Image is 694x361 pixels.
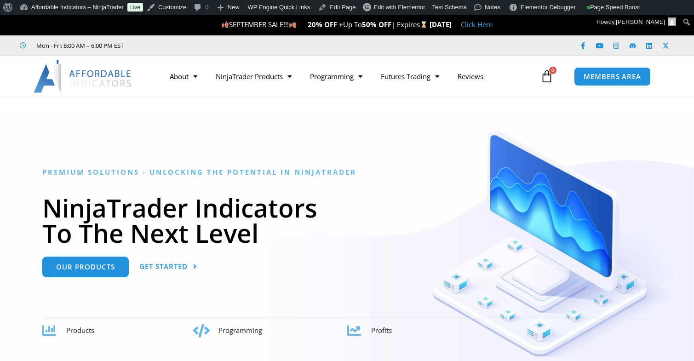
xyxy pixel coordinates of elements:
h6: Premium Solutions - Unlocking the Potential in NinjaTrader [42,168,652,177]
a: 0 [527,63,567,90]
a: Click Here [461,20,493,29]
iframe: Customer reviews powered by Trustpilot [137,41,275,50]
h1: NinjaTrader Indicators To The Next Level [42,195,652,246]
img: LogoAI | Affordable Indicators – NinjaTrader [34,60,132,93]
strong: 50% OFF [362,20,391,29]
a: Howdy, [593,15,680,29]
img: ⌛ [420,21,427,28]
span: Edit with Elementor [374,4,425,11]
a: About [161,66,206,87]
span: [PERSON_NAME] [616,18,665,25]
a: NinjaTrader Products [206,66,301,87]
span: Mon - Fri: 8:00 AM – 6:00 PM EST [34,40,124,51]
img: 🍂 [289,21,296,28]
a: Our Products [42,257,129,277]
a: Live [127,3,143,11]
a: Get Started [139,257,197,277]
span: Our Products [56,264,115,270]
a: Futures Trading [372,66,448,87]
span: MEMBERS AREA [584,73,641,80]
span: Get Started [139,263,188,270]
a: Programming [301,66,372,87]
a: MEMBERS AREA [574,67,651,86]
span: Profits [371,326,392,335]
span: SEPTEMBER SALE!!! Up To | Expires [221,20,430,29]
span: Programming [218,326,262,335]
strong: 20% OFF + [308,20,343,29]
span: 0 [549,67,556,74]
a: Reviews [448,66,493,87]
img: 🍂 [222,21,229,28]
span: Products [66,326,94,335]
nav: Menu [161,66,538,87]
strong: [DATE] [430,20,452,29]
